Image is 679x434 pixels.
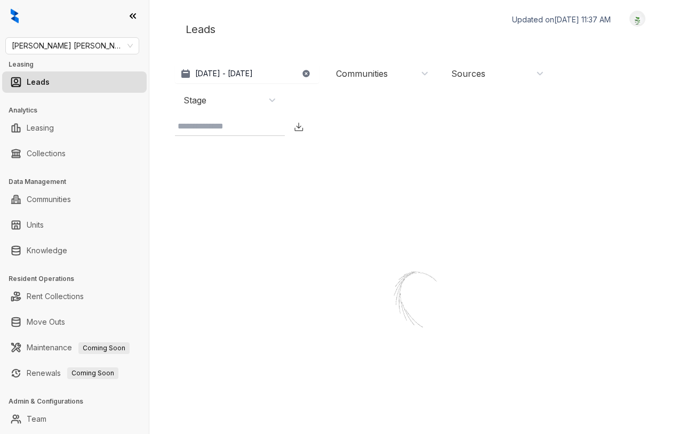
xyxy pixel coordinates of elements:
li: Collections [2,143,147,164]
a: Units [27,214,44,236]
h3: Data Management [9,177,149,187]
a: Leasing [27,117,54,139]
li: Renewals [2,363,147,384]
h3: Resident Operations [9,274,149,284]
a: Collections [27,143,66,164]
img: Download [293,122,304,132]
span: Gates Hudson [12,38,133,54]
a: Knowledge [27,240,67,261]
h3: Admin & Configurations [9,397,149,406]
div: Communities [336,68,388,79]
li: Leasing [2,117,147,139]
div: Loading... [395,356,433,366]
a: Leads [27,71,50,93]
a: Team [27,408,46,430]
li: Units [2,214,147,236]
p: [DATE] - [DATE] [195,68,253,79]
a: RenewalsComing Soon [27,363,118,384]
img: SearchIcon [273,122,282,131]
img: logo [11,9,19,23]
div: Stage [183,94,206,106]
li: Leads [2,71,147,93]
h3: Analytics [9,106,149,115]
span: Coming Soon [78,342,130,354]
div: Leads [175,11,653,48]
h3: Leasing [9,60,149,69]
li: Maintenance [2,337,147,358]
span: Coming Soon [67,367,118,379]
button: [DATE] - [DATE] [175,64,319,83]
img: Loader [361,249,468,356]
li: Team [2,408,147,430]
div: Sources [451,68,485,79]
p: Updated on [DATE] 11:37 AM [512,14,611,25]
li: Rent Collections [2,286,147,307]
a: Move Outs [27,311,65,333]
li: Communities [2,189,147,210]
a: Communities [27,189,71,210]
li: Knowledge [2,240,147,261]
img: UserAvatar [630,13,645,25]
a: Rent Collections [27,286,84,307]
li: Move Outs [2,311,147,333]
